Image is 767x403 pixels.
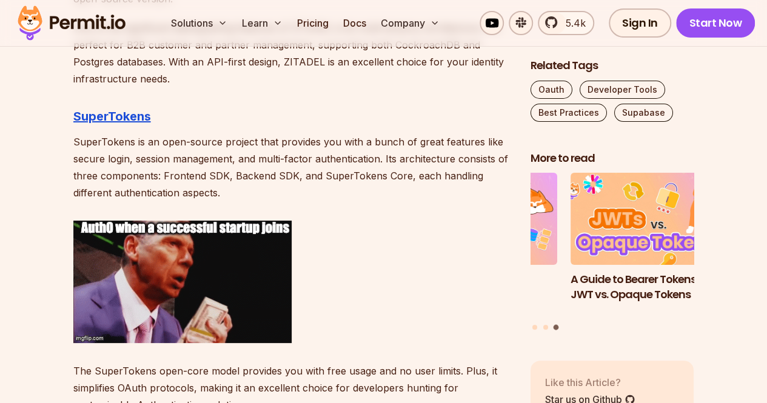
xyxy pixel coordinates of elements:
button: Solutions [166,11,232,35]
h2: More to read [531,151,694,166]
li: 3 of 3 [571,173,734,318]
h3: A Guide to Bearer Tokens: JWT vs. Opaque Tokens [571,272,734,302]
a: Supabase [614,104,673,122]
a: 5.4k [538,11,594,35]
img: Permit logo [12,2,131,44]
p: SuperTokens is an open-source project that provides you with a bunch of great features like secur... [73,133,511,201]
a: A Guide to Bearer Tokens: JWT vs. Opaque TokensA Guide to Bearer Tokens: JWT vs. Opaque Tokens [571,173,734,318]
img: 88f4w9.gif [73,221,292,343]
a: Pricing [292,11,333,35]
button: Company [376,11,444,35]
a: Sign In [609,8,671,38]
h3: Policy-Based Access Control (PBAC) Isn’t as Great as You Think [394,272,558,317]
a: Oauth [531,81,572,99]
a: Start Now [676,8,755,38]
div: Posts [531,173,694,332]
a: SuperTokens [73,109,151,124]
button: Learn [237,11,287,35]
button: Go to slide 1 [532,325,537,330]
p: One of the significant distinguishing features of ZITADEL is its multi-tenancy architecture. It's... [73,19,511,87]
img: Policy-Based Access Control (PBAC) Isn’t as Great as You Think [394,173,558,265]
h2: Related Tags [531,58,694,73]
span: 5.4k [558,16,586,30]
button: Go to slide 3 [554,325,559,330]
a: Developer Tools [580,81,665,99]
img: A Guide to Bearer Tokens: JWT vs. Opaque Tokens [571,173,734,265]
button: Go to slide 2 [543,325,548,330]
li: 2 of 3 [394,173,558,318]
a: Docs [338,11,371,35]
a: Best Practices [531,104,607,122]
p: Like this Article? [545,375,635,390]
